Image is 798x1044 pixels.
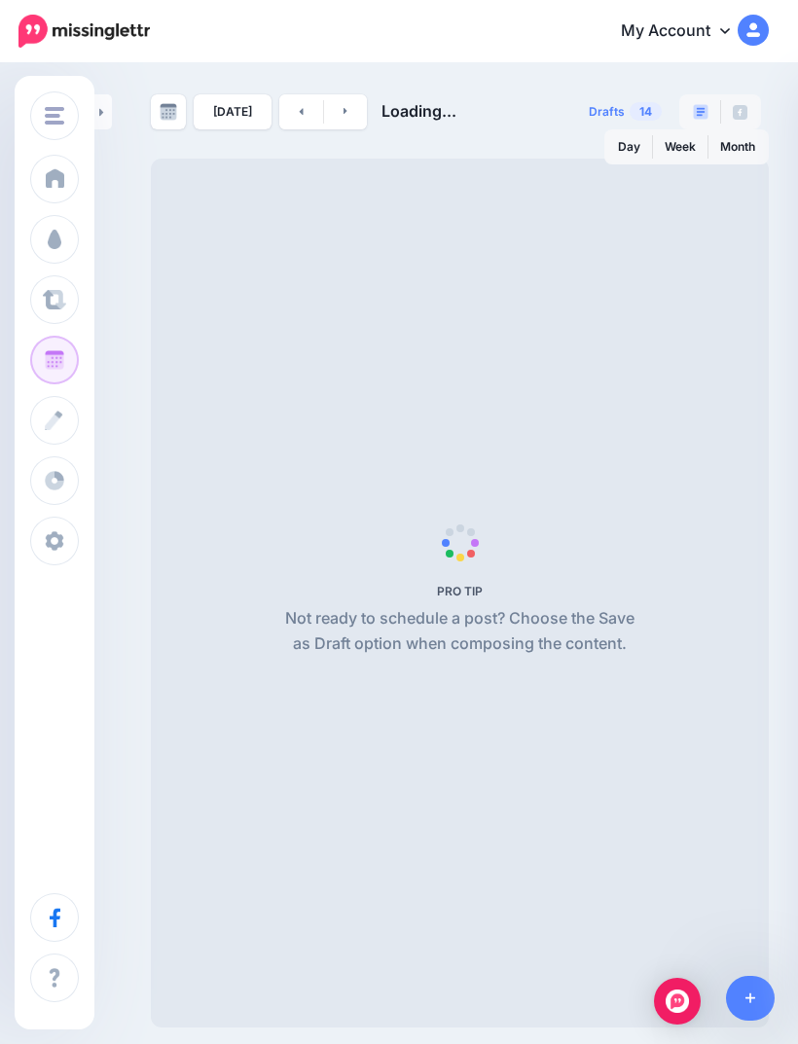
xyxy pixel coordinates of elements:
[606,131,652,162] a: Day
[630,102,662,121] span: 14
[194,94,272,129] a: [DATE]
[381,101,456,121] span: Loading...
[653,131,707,162] a: Week
[45,107,64,125] img: menu.png
[160,103,177,121] img: calendar-grey-darker.png
[733,105,747,120] img: facebook-grey-square.png
[277,606,642,657] p: Not ready to schedule a post? Choose the Save as Draft option when composing the content.
[654,978,701,1025] div: Open Intercom Messenger
[589,106,625,118] span: Drafts
[577,94,673,129] a: Drafts14
[708,131,767,162] a: Month
[693,104,708,120] img: paragraph-boxed.png
[18,15,150,48] img: Missinglettr
[277,584,642,598] h5: PRO TIP
[601,8,769,55] a: My Account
